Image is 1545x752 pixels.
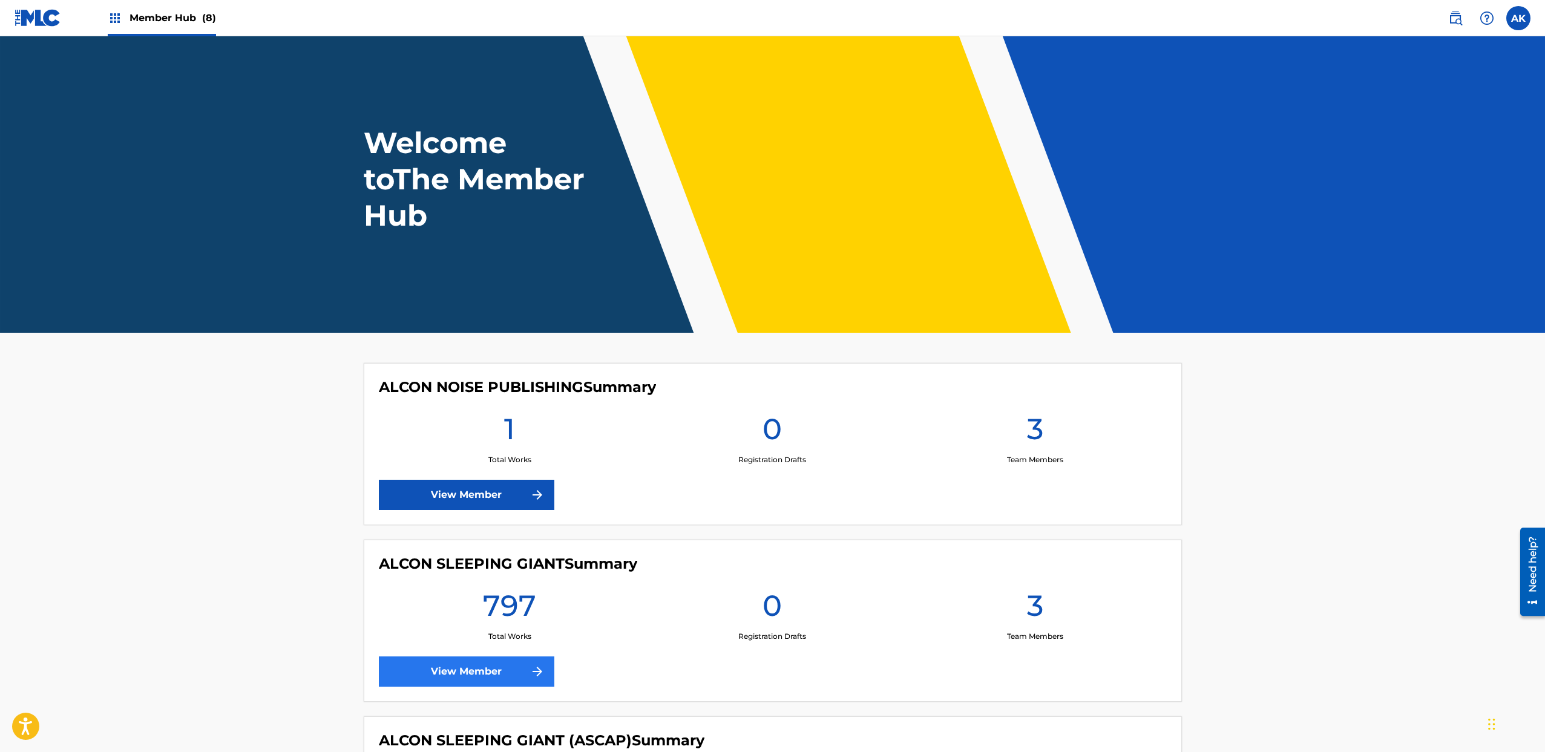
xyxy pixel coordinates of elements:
h1: Welcome to The Member Hub [364,125,590,234]
p: Total Works [488,631,531,642]
img: f7272a7cc735f4ea7f67.svg [530,488,545,502]
h1: 1 [504,411,515,454]
div: User Menu [1506,6,1530,30]
iframe: Resource Center [1511,523,1545,621]
h4: ALCON SLEEPING GIANT (ASCAP) [379,731,704,750]
p: Registration Drafts [738,454,806,465]
h4: ALCON NOISE PUBLISHING [379,378,656,396]
h4: ALCON SLEEPING GIANT [379,555,637,573]
h1: 0 [763,587,782,631]
iframe: Chat Widget [1484,694,1545,752]
div: Drag [1488,706,1495,742]
h1: 797 [483,587,536,631]
span: (8) [202,12,216,24]
h1: 3 [1027,411,1043,454]
p: Registration Drafts [738,631,806,642]
p: Team Members [1007,454,1063,465]
img: help [1480,11,1494,25]
h1: 0 [763,411,782,454]
p: Team Members [1007,631,1063,642]
img: MLC Logo [15,9,61,27]
span: Member Hub [130,11,216,25]
a: View Member [379,480,554,510]
img: Top Rightsholders [108,11,122,25]
a: View Member [379,656,554,687]
img: search [1448,11,1463,25]
a: Public Search [1443,6,1468,30]
h1: 3 [1027,587,1043,631]
p: Total Works [488,454,531,465]
img: f7272a7cc735f4ea7f67.svg [530,664,545,679]
div: Help [1475,6,1499,30]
